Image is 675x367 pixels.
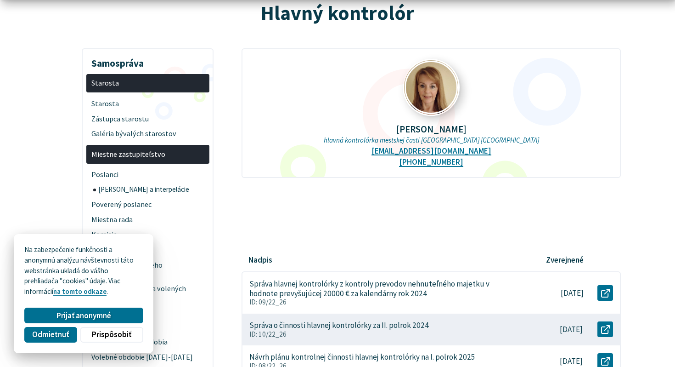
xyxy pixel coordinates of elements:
[86,145,209,164] a: Miestne zastupiteľstvo
[56,311,111,321] span: Prijať anonymné
[91,111,204,126] span: Zástupca starostu
[91,212,204,227] span: Miestna rada
[248,255,272,265] p: Nadpis
[404,60,458,115] img: Helena Badaničová_2
[86,350,209,365] a: Volebné obdobie [DATE]-[DATE]
[32,330,69,339] span: Odmietnuť
[91,227,204,242] span: Komisie
[91,96,204,111] span: Starosta
[249,352,475,362] p: Návrh plánu kontrolnej činnosti hlavnej kontrolórky na I. polrok 2025
[249,330,517,338] p: ID: 10/22_26
[24,308,143,323] button: Prijať anonymné
[324,136,539,144] em: hlavná kontrolórka mestskej časti [GEOGRAPHIC_DATA] [GEOGRAPHIC_DATA]
[86,111,209,126] a: Zástupca starostu
[399,157,463,167] a: [PHONE_NUMBER]
[86,126,209,142] a: Galéria bývalých starostov
[546,255,584,265] p: Zverejnené
[256,124,606,134] p: [PERSON_NAME]
[93,183,209,197] a: [PERSON_NAME] a interpelácie
[92,330,131,339] span: Prispôsobiť
[91,147,204,162] span: Miestne zastupiteľstvo
[249,298,518,306] p: ID: 09/22_26
[86,74,209,93] a: Starosta
[86,167,209,183] a: Poslanci
[24,245,143,297] p: Na zabezpečenie funkčnosti a anonymnú analýzu návštevnosti táto webstránka ukladá do vášho prehli...
[91,76,204,91] span: Starosta
[91,126,204,142] span: Galéria bývalých starostov
[24,327,77,343] button: Odmietnuť
[249,279,518,298] p: Správa hlavnej kontrolórky z kontroly prevodov nehnuteľného majetku v hodnote prevyšujúcej 20000 ...
[86,227,209,242] a: Komisie
[86,51,209,70] h3: Samospráva
[249,321,429,330] p: Správa o činnosti hlavnej kontrolórky za II. polrok 2024
[560,325,583,334] p: [DATE]
[91,167,204,183] span: Poslanci
[91,197,204,212] span: Poverený poslanec
[86,96,209,111] a: Starosta
[98,183,204,197] span: [PERSON_NAME] a interpelácie
[560,356,583,366] p: [DATE]
[86,197,209,212] a: Poverený poslanec
[91,350,204,365] span: Volebné obdobie [DATE]-[DATE]
[371,146,491,156] a: [EMAIL_ADDRESS][DOMAIN_NAME]
[86,212,209,227] a: Miestna rada
[561,288,584,298] p: [DATE]
[53,287,107,296] a: na tomto odkaze
[80,327,143,343] button: Prispôsobiť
